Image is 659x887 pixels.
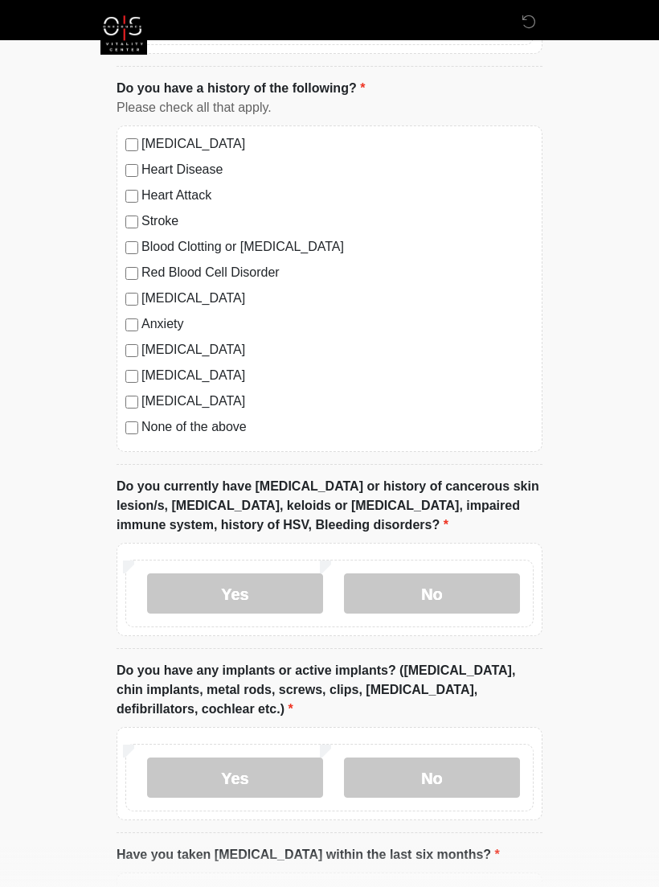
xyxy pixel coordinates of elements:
[141,392,534,411] label: [MEDICAL_DATA]
[125,396,138,409] input: [MEDICAL_DATA]
[125,344,138,357] input: [MEDICAL_DATA]
[147,573,323,614] label: Yes
[125,241,138,254] input: Blood Clotting or [MEDICAL_DATA]
[117,98,542,117] div: Please check all that apply.
[141,211,534,231] label: Stroke
[141,160,534,179] label: Heart Disease
[100,12,147,55] img: OneSource Vitality Logo
[141,366,534,385] label: [MEDICAL_DATA]
[125,216,138,228] input: Stroke
[125,421,138,434] input: None of the above
[125,293,138,306] input: [MEDICAL_DATA]
[125,267,138,280] input: Red Blood Cell Disorder
[141,134,534,154] label: [MEDICAL_DATA]
[125,318,138,331] input: Anxiety
[141,417,534,437] label: None of the above
[141,186,534,205] label: Heart Attack
[117,845,500,864] label: Have you taken [MEDICAL_DATA] within the last six months?
[141,289,534,308] label: [MEDICAL_DATA]
[117,79,365,98] label: Do you have a history of the following?
[141,237,534,257] label: Blood Clotting or [MEDICAL_DATA]
[141,340,534,359] label: [MEDICAL_DATA]
[125,164,138,177] input: Heart Disease
[147,758,323,798] label: Yes
[141,263,534,282] label: Red Blood Cell Disorder
[125,138,138,151] input: [MEDICAL_DATA]
[344,573,520,614] label: No
[125,370,138,383] input: [MEDICAL_DATA]
[117,661,542,719] label: Do you have any implants or active implants? ([MEDICAL_DATA], chin implants, metal rods, screws, ...
[117,477,542,535] label: Do you currently have [MEDICAL_DATA] or history of cancerous skin lesion/s, [MEDICAL_DATA], keloi...
[141,314,534,334] label: Anxiety
[125,190,138,203] input: Heart Attack
[344,758,520,798] label: No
